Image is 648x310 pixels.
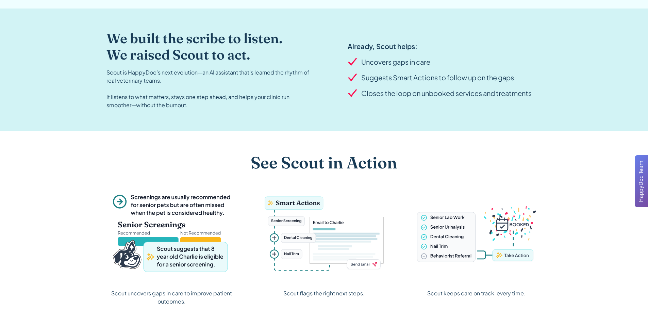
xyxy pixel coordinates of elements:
h2: We built the scribe to listen. We raised Scout to act. [106,30,311,63]
img: Checkmark [348,74,359,82]
div: Scout keeps care on track, every time. [427,289,526,297]
div: Scout is HappyDoc’s next evolution—an AI assistant that’s learned the rhythm of real veterinary t... [106,68,311,109]
img: Checkmark [348,58,359,66]
div: Closes the loop on unbooked services and treatments [361,88,532,98]
div: Scout uncovers gaps in care to improve patient outcomes. [106,289,237,306]
img: Checkmark [348,89,359,98]
div: Scout flags the right next steps. [283,289,365,297]
div: Uncovers gaps in care [361,57,430,67]
div: Suggests Smart Actions to follow up on the gaps [361,72,514,83]
h2: See Scout in Action [251,153,397,173]
div: Already, Scout helps: [348,41,532,51]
